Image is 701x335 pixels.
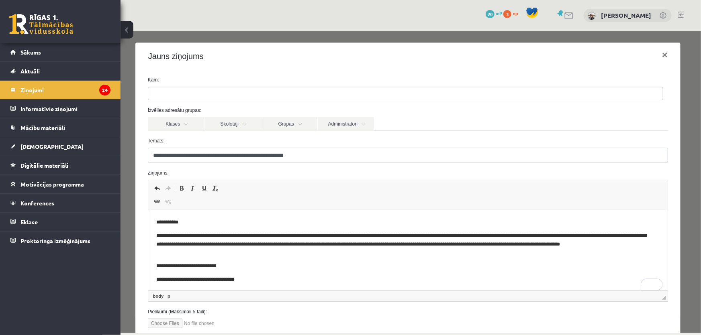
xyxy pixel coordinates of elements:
[20,67,40,75] span: Aktuāli
[588,12,596,20] img: Indars Kraģis
[78,152,89,162] a: Pasvītrojums (vadīšanas taustiņš+U)
[121,31,701,333] iframe: To enrich screen reader interactions, please activate Accessibility in Grammarly extension settings
[10,213,110,231] a: Eklase
[21,138,554,146] label: Ziņojums:
[496,10,502,16] span: mP
[9,14,73,34] a: Rīgas 1. Tālmācības vidusskola
[28,179,547,260] iframe: Bagātinātā teksta redaktors, wiswyg-editor-47363878125820-1754815043-3
[513,10,518,16] span: xp
[486,10,495,18] span: 20
[42,152,53,162] a: Atkārtot (vadīšanas taustiņš+Y)
[10,137,110,156] a: [DEMOGRAPHIC_DATA]
[10,118,110,137] a: Mācību materiāli
[89,152,100,162] a: Noņemt stilus
[67,152,78,162] a: Slīpraksts (vadīšanas taustiņš+I)
[20,124,65,131] span: Mācību materiāli
[486,10,502,16] a: 20 mP
[21,106,554,114] label: Temats:
[197,86,253,100] a: Administratori
[20,99,110,118] legend: Informatīvie ziņojumi
[20,218,38,225] span: Eklase
[31,152,42,162] a: Atcelt (vadīšanas taustiņš+Z)
[10,81,110,99] a: Ziņojumi24
[542,265,546,269] span: Mērogot
[20,162,68,169] span: Digitālie materiāli
[55,152,67,162] a: Treknraksts (vadīšanas taustiņš+B)
[42,165,53,176] a: Atsaistīt
[45,262,51,269] a: p elements
[20,143,84,150] span: [DEMOGRAPHIC_DATA]
[20,199,54,207] span: Konferences
[10,231,110,250] a: Proktoringa izmēģinājums
[10,175,110,193] a: Motivācijas programma
[10,62,110,80] a: Aktuāli
[20,81,110,99] legend: Ziņojumi
[141,86,197,100] a: Grupas
[601,11,651,19] a: [PERSON_NAME]
[20,49,41,56] span: Sākums
[503,10,522,16] a: 3 xp
[10,194,110,212] a: Konferences
[10,43,110,61] a: Sākums
[10,156,110,175] a: Digitālie materiāli
[20,237,90,244] span: Proktoringa izmēģinājums
[31,262,45,269] a: body elements
[503,10,511,18] span: 3
[31,165,42,176] a: Saite (vadīšanas taustiņš+K)
[21,277,554,284] label: Pielikumi (Maksimāli 5 faili):
[20,181,84,188] span: Motivācijas programma
[99,85,110,95] i: 24
[10,99,110,118] a: Informatīvie ziņojumi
